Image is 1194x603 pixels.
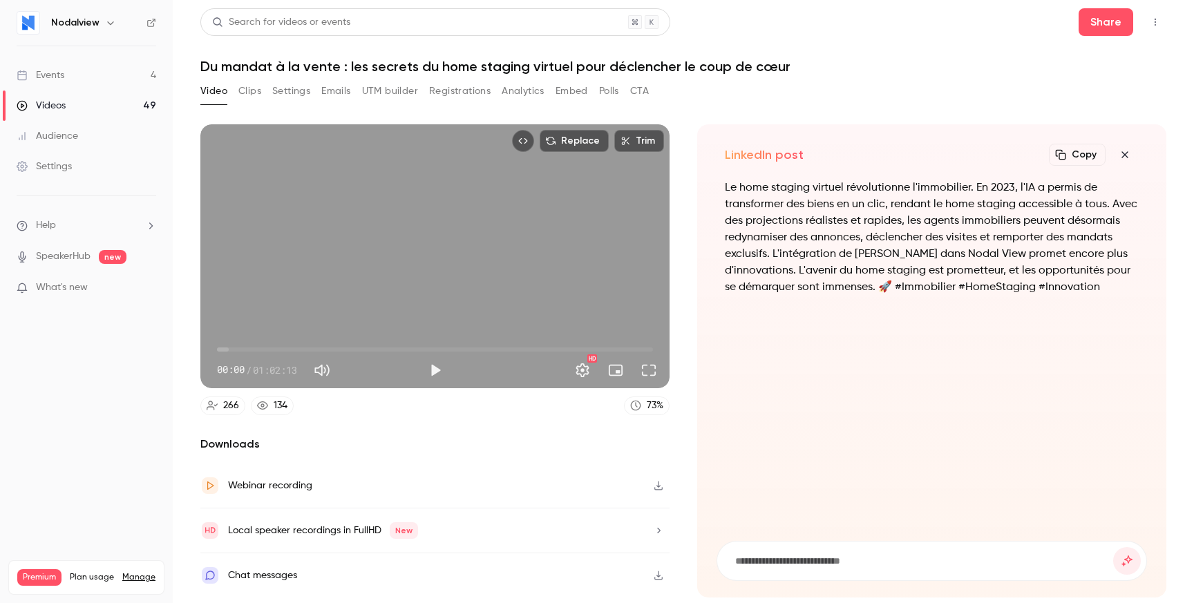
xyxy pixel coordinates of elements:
[421,356,449,384] button: Play
[390,522,418,539] span: New
[217,363,297,377] div: 00:00
[228,477,312,494] div: Webinar recording
[1049,144,1106,166] button: Copy
[635,356,663,384] button: Full screen
[17,68,64,82] div: Events
[17,160,72,173] div: Settings
[251,396,294,415] a: 134
[272,80,310,102] button: Settings
[556,80,588,102] button: Embed
[122,572,155,583] a: Manage
[228,567,297,584] div: Chat messages
[647,399,663,413] div: 73 %
[512,130,534,152] button: Embed video
[630,80,649,102] button: CTA
[502,80,544,102] button: Analytics
[200,58,1166,75] h1: Du mandat à la vente : les secrets du home staging virtuel pour déclencher le coup de cœur
[17,12,39,34] img: Nodalview
[17,99,66,113] div: Videos
[51,16,99,30] h6: Nodalview
[200,80,227,102] button: Video
[200,396,245,415] a: 266
[253,363,297,377] span: 01:02:13
[362,80,418,102] button: UTM builder
[140,282,156,294] iframe: Noticeable Trigger
[17,569,61,586] span: Premium
[223,399,239,413] div: 266
[602,356,629,384] button: Turn on miniplayer
[308,356,336,384] button: Mute
[321,80,350,102] button: Emails
[212,15,350,30] div: Search for videos or events
[36,280,88,295] span: What's new
[17,129,78,143] div: Audience
[1144,11,1166,33] button: Top Bar Actions
[99,250,126,264] span: new
[246,363,252,377] span: /
[429,80,491,102] button: Registrations
[238,80,261,102] button: Clips
[599,80,619,102] button: Polls
[569,356,596,384] button: Settings
[36,218,56,233] span: Help
[274,399,287,413] div: 134
[614,130,664,152] button: Trim
[1079,8,1133,36] button: Share
[36,249,91,264] a: SpeakerHub
[725,146,804,163] h2: LinkedIn post
[624,396,670,415] a: 73%
[228,522,418,539] div: Local speaker recordings in FullHD
[725,180,1139,296] p: Le home staging virtuel révolutionne l'immobilier. En 2023, l'IA a permis de transformer des bien...
[70,572,114,583] span: Plan usage
[587,354,597,363] div: HD
[17,218,156,233] li: help-dropdown-opener
[217,363,245,377] span: 00:00
[200,436,670,452] h2: Downloads
[540,130,609,152] button: Replace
